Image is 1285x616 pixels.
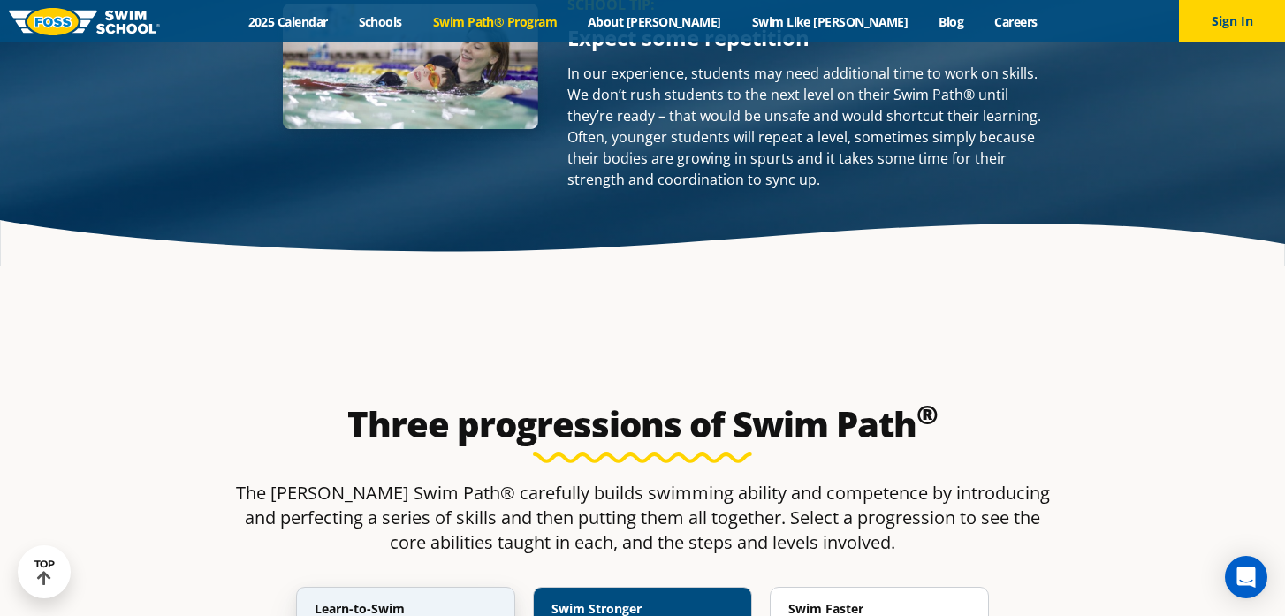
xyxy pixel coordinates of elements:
a: Schools [343,13,417,30]
a: About [PERSON_NAME] [573,13,737,30]
a: 2025 Calendar [232,13,343,30]
sup: ® [916,396,938,432]
a: Swim Path® Program [417,13,572,30]
h2: Three progressions of Swim Path [225,403,1060,445]
img: FOSS Swim School Logo [9,8,160,35]
div: TOP [34,559,55,586]
a: Blog [924,13,979,30]
p: Expect some repetition [567,27,1051,49]
p: The [PERSON_NAME] Swim Path® carefully builds swimming ability and competence by introducing and ... [225,481,1060,555]
p: In our experience, students may need additional time to work on skills. We don’t rush students to... [567,63,1051,190]
a: Careers [979,13,1053,30]
a: Swim Like [PERSON_NAME] [736,13,924,30]
div: Open Intercom Messenger [1225,556,1267,598]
